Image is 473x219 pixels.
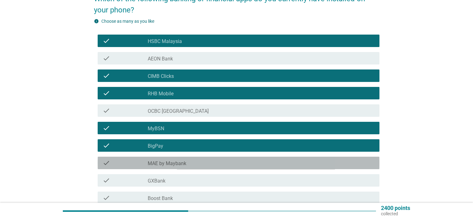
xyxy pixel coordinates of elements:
[148,143,163,149] label: BigPay
[148,56,173,62] label: AEON Bank
[381,205,410,211] p: 2400 points
[148,178,165,184] label: GXBank
[103,55,110,62] i: check
[94,19,99,24] i: info
[148,73,174,79] label: CIMB Clicks
[103,89,110,97] i: check
[103,37,110,45] i: check
[103,72,110,79] i: check
[103,142,110,149] i: check
[103,107,110,114] i: check
[148,108,209,114] label: OCBC [GEOGRAPHIC_DATA]
[103,124,110,132] i: check
[103,177,110,184] i: check
[103,159,110,167] i: check
[148,126,164,132] label: MyBSN
[381,211,410,217] p: collected
[148,38,182,45] label: HSBC Malaysia
[148,160,186,167] label: MAE by Maybank
[101,19,154,24] label: Choose as many as you like
[148,91,174,97] label: RHB Mobile
[103,194,110,202] i: check
[148,195,173,202] label: Boost Bank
